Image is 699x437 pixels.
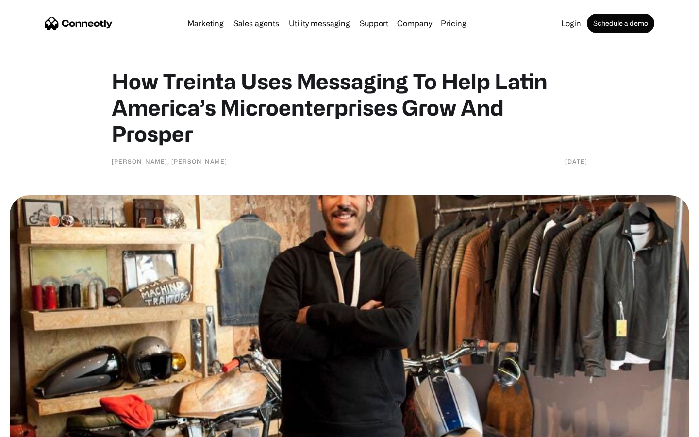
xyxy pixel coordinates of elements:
h1: How Treinta Uses Messaging To Help Latin America’s Microenterprises Grow And Prosper [112,68,587,147]
div: [DATE] [565,156,587,166]
a: Schedule a demo [587,14,654,33]
aside: Language selected: English [10,420,58,434]
a: Support [356,19,392,27]
a: Login [557,19,585,27]
a: Pricing [437,19,470,27]
ul: Language list [19,420,58,434]
a: Sales agents [230,19,283,27]
div: Company [397,17,432,30]
a: Marketing [183,19,228,27]
a: Utility messaging [285,19,354,27]
div: [PERSON_NAME], [PERSON_NAME] [112,156,227,166]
